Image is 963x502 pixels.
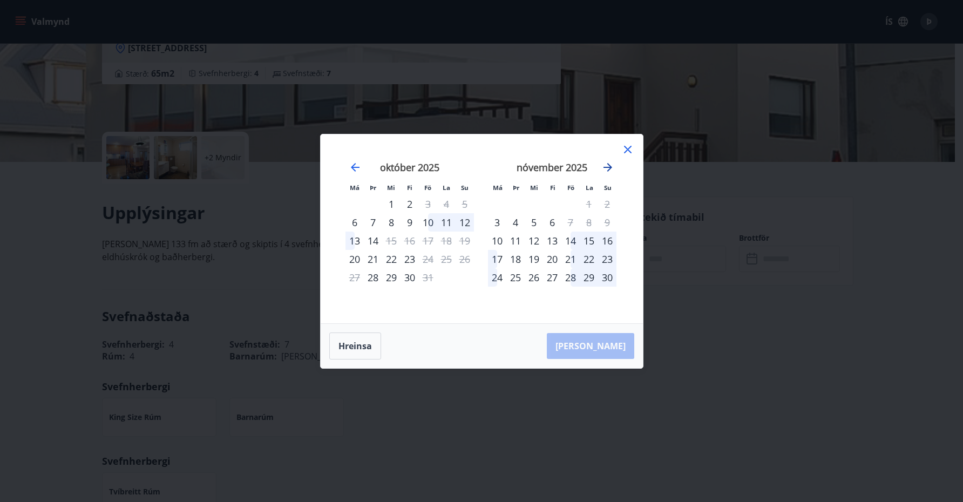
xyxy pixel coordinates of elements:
div: 13 [543,232,561,250]
td: Not available. sunnudagur, 9. nóvember 2025 [598,213,616,232]
div: 14 [364,232,382,250]
td: Choose fimmtudagur, 20. nóvember 2025 as your check-in date. It’s available. [543,250,561,268]
div: 18 [506,250,525,268]
div: 29 [580,268,598,287]
td: Choose mánudagur, 17. nóvember 2025 as your check-in date. It’s available. [488,250,506,268]
div: 1 [382,195,401,213]
td: Not available. sunnudagur, 2. nóvember 2025 [598,195,616,213]
div: 30 [401,268,419,287]
div: Aðeins innritun í boði [364,268,382,287]
td: Choose þriðjudagur, 21. október 2025 as your check-in date. It’s available. [364,250,382,268]
div: Move backward to switch to the previous month. [349,161,362,174]
small: Mi [387,184,395,192]
div: Aðeins útritun í boði [382,232,401,250]
div: 4 [506,213,525,232]
td: Choose föstudagur, 10. október 2025 as your check-in date. It’s available. [419,213,437,232]
td: Choose miðvikudagur, 29. október 2025 as your check-in date. It’s available. [382,268,401,287]
div: 22 [382,250,401,268]
small: Fi [407,184,412,192]
td: Not available. föstudagur, 3. október 2025 [419,195,437,213]
div: 27 [543,268,561,287]
small: Þr [370,184,376,192]
small: Fö [424,184,431,192]
td: Choose föstudagur, 14. nóvember 2025 as your check-in date. It’s available. [561,232,580,250]
small: Mi [530,184,538,192]
div: 25 [506,268,525,287]
td: Choose fimmtudagur, 13. nóvember 2025 as your check-in date. It’s available. [543,232,561,250]
td: Not available. sunnudagur, 19. október 2025 [456,232,474,250]
div: Aðeins innritun í boði [345,250,364,268]
div: 20 [543,250,561,268]
td: Not available. laugardagur, 18. október 2025 [437,232,456,250]
td: Not available. sunnudagur, 26. október 2025 [456,250,474,268]
td: Choose fimmtudagur, 23. október 2025 as your check-in date. It’s available. [401,250,419,268]
td: Choose miðvikudagur, 8. október 2025 as your check-in date. It’s available. [382,213,401,232]
td: Not available. föstudagur, 31. október 2025 [419,268,437,287]
td: Choose þriðjudagur, 4. nóvember 2025 as your check-in date. It’s available. [506,213,525,232]
div: 21 [561,250,580,268]
td: Choose fimmtudagur, 6. nóvember 2025 as your check-in date. It’s available. [543,213,561,232]
td: Choose þriðjudagur, 18. nóvember 2025 as your check-in date. It’s available. [506,250,525,268]
td: Choose þriðjudagur, 11. nóvember 2025 as your check-in date. It’s available. [506,232,525,250]
td: Choose laugardagur, 29. nóvember 2025 as your check-in date. It’s available. [580,268,598,287]
td: Not available. föstudagur, 17. október 2025 [419,232,437,250]
div: 22 [580,250,598,268]
td: Not available. fimmtudagur, 16. október 2025 [401,232,419,250]
small: Su [604,184,612,192]
td: Choose þriðjudagur, 14. október 2025 as your check-in date. It’s available. [364,232,382,250]
td: Not available. laugardagur, 4. október 2025 [437,195,456,213]
small: Su [461,184,469,192]
td: Not available. laugardagur, 1. nóvember 2025 [580,195,598,213]
div: 26 [525,268,543,287]
div: Aðeins innritun í boði [488,213,506,232]
div: 28 [561,268,580,287]
td: Choose miðvikudagur, 12. nóvember 2025 as your check-in date. It’s available. [525,232,543,250]
strong: október 2025 [380,161,439,174]
div: 8 [382,213,401,232]
td: Not available. föstudagur, 24. október 2025 [419,250,437,268]
div: Aðeins innritun í boði [488,232,506,250]
div: 11 [437,213,456,232]
div: Aðeins útritun í boði [419,195,437,213]
td: Choose sunnudagur, 30. nóvember 2025 as your check-in date. It’s available. [598,268,616,287]
td: Choose miðvikudagur, 26. nóvember 2025 as your check-in date. It’s available. [525,268,543,287]
td: Choose miðvikudagur, 22. október 2025 as your check-in date. It’s available. [382,250,401,268]
div: 2 [401,195,419,213]
div: 19 [525,250,543,268]
div: 9 [401,213,419,232]
div: 5 [525,213,543,232]
div: Aðeins útritun í boði [419,268,437,287]
small: La [443,184,450,192]
button: Hreinsa [329,333,381,359]
div: 12 [525,232,543,250]
td: Choose föstudagur, 21. nóvember 2025 as your check-in date. It’s available. [561,250,580,268]
div: 24 [488,268,506,287]
small: Má [350,184,360,192]
td: Not available. mánudagur, 27. október 2025 [345,268,364,287]
div: 23 [598,250,616,268]
div: 15 [580,232,598,250]
td: Choose þriðjudagur, 28. október 2025 as your check-in date. It’s available. [364,268,382,287]
div: 30 [598,268,616,287]
small: Má [493,184,503,192]
td: Not available. laugardagur, 25. október 2025 [437,250,456,268]
td: Choose sunnudagur, 12. október 2025 as your check-in date. It’s available. [456,213,474,232]
div: Aðeins útritun í boði [561,213,580,232]
div: 12 [456,213,474,232]
td: Not available. miðvikudagur, 15. október 2025 [382,232,401,250]
div: Aðeins innritun í boði [345,213,364,232]
div: 29 [382,268,401,287]
td: Choose þriðjudagur, 7. október 2025 as your check-in date. It’s available. [364,213,382,232]
strong: nóvember 2025 [517,161,587,174]
td: Choose mánudagur, 10. nóvember 2025 as your check-in date. It’s available. [488,232,506,250]
td: Choose miðvikudagur, 1. október 2025 as your check-in date. It’s available. [382,195,401,213]
td: Choose föstudagur, 28. nóvember 2025 as your check-in date. It’s available. [561,268,580,287]
div: 16 [598,232,616,250]
td: Choose mánudagur, 24. nóvember 2025 as your check-in date. It’s available. [488,268,506,287]
td: Not available. sunnudagur, 5. október 2025 [456,195,474,213]
div: 21 [364,250,382,268]
div: Move forward to switch to the next month. [601,161,614,174]
td: Choose sunnudagur, 23. nóvember 2025 as your check-in date. It’s available. [598,250,616,268]
div: 14 [561,232,580,250]
div: 7 [364,213,382,232]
